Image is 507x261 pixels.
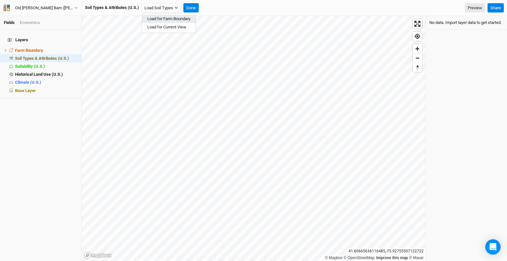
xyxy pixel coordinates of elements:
div: Suitability (U.S.) [15,64,78,69]
a: Maxar [409,256,424,260]
span: Base Layer [15,88,36,93]
div: 41.60665636116485 , -75.92755507122722 [347,248,425,255]
div: Farm Boundary [15,48,78,53]
div: Old Carter Barn (Lewis) [15,5,74,11]
div: Climate (U.S.) [15,80,78,85]
button: Find my location [413,32,422,41]
a: Improve this map [376,256,408,260]
span: Zoom out [413,54,422,63]
div: Economics [20,20,40,26]
canvas: Map [82,16,425,261]
a: Mapbox [325,256,342,260]
span: Suitability (U.S.) [15,64,45,69]
div: Open Intercom Messenger [485,239,501,255]
a: OpenStreetMap [344,256,375,260]
button: Load Soil Types [142,3,181,13]
span: Climate (U.S.) [15,80,41,85]
button: Load for Current View [142,23,196,31]
div: Historical Land Use (U.S.) [15,72,78,77]
span: Farm Boundary [15,48,43,53]
div: Base Layer [15,88,78,93]
button: Load for Farm Boundary [142,15,196,23]
a: Mapbox logo [84,252,112,259]
span: Historical Land Use (U.S.) [15,72,63,77]
div: Soil Types & Attributes (U.S.) [15,56,78,61]
div: Old [PERSON_NAME] Barn ([PERSON_NAME]) [15,5,74,11]
div: No data. Import layer data to get started. [426,16,507,30]
button: Enter fullscreen [413,19,422,28]
a: Fields [4,20,15,25]
div: Soil Types & Attributes (U.S.) [85,5,139,11]
button: Zoom in [413,44,422,53]
button: Old [PERSON_NAME] Barn ([PERSON_NAME]) [3,4,78,12]
a: Preview [465,3,485,13]
span: Soil Types & Attributes (U.S.) [15,56,69,61]
h4: Layers [4,34,78,46]
button: Done [183,3,199,13]
button: Share [488,3,504,13]
button: Reset bearing to north [413,63,422,72]
button: Zoom out [413,53,422,63]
